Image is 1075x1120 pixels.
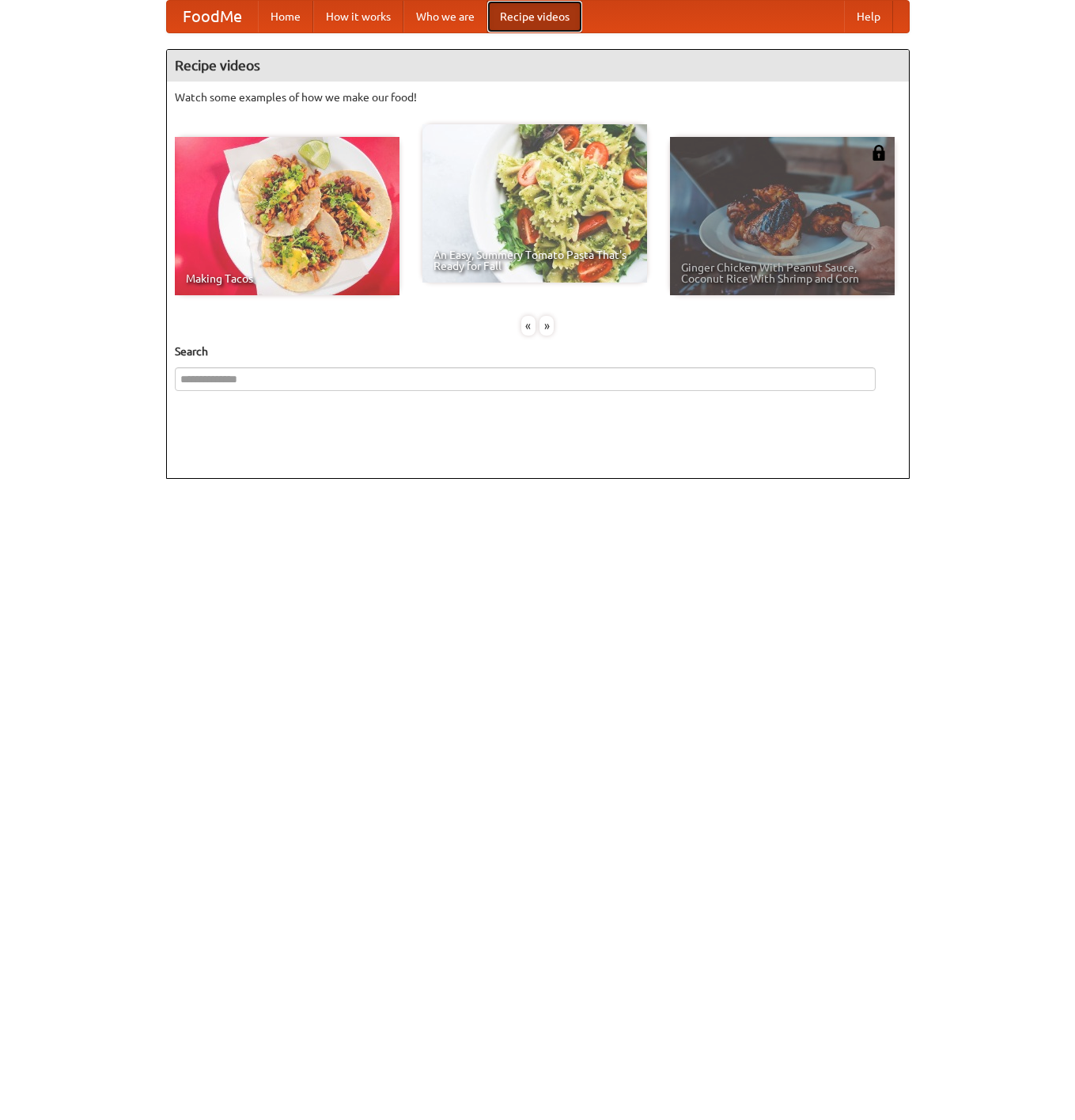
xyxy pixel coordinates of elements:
a: Making Tacos [175,137,399,295]
a: Who we are [403,1,487,32]
a: Recipe videos [487,1,582,32]
h4: Recipe videos [167,50,909,82]
a: Help [844,1,893,32]
div: » [539,316,554,336]
a: Home [258,1,313,32]
h5: Search [175,344,901,359]
span: An Easy, Summery Tomato Pasta That's Ready for Fall [433,249,636,271]
a: How it works [313,1,403,32]
a: FoodMe [167,1,258,32]
div: « [521,316,536,336]
span: Making Tacos [186,273,388,284]
p: Watch some examples of how we make our food! [175,89,901,105]
a: An Easy, Summery Tomato Pasta That's Ready for Fall [422,124,647,283]
img: 483408.png [871,145,887,161]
